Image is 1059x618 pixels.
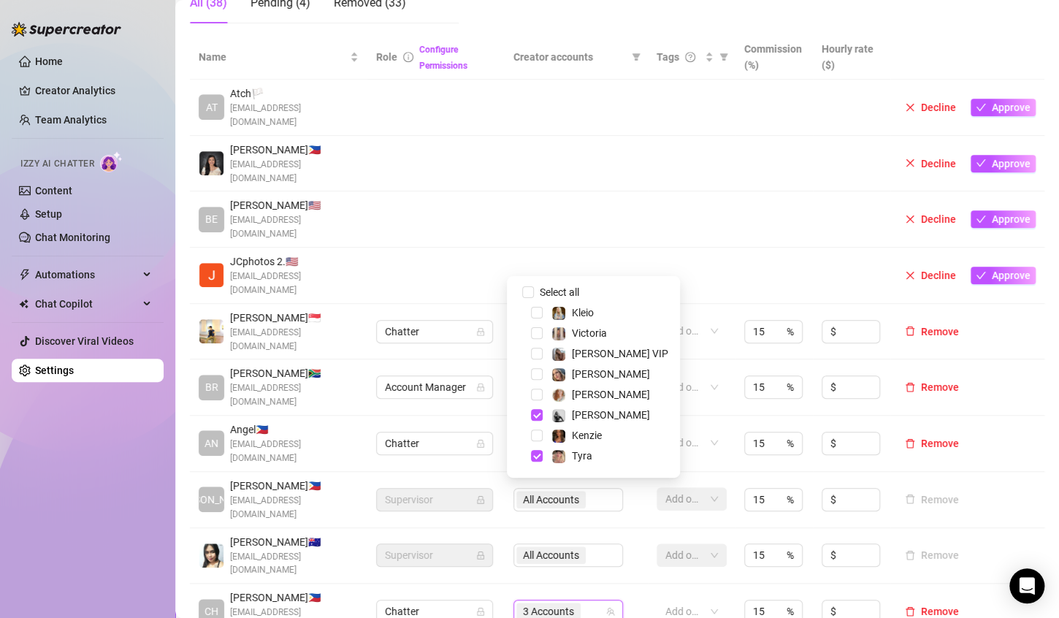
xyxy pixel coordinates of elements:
[20,157,94,171] span: Izzy AI Chatter
[921,158,956,169] span: Decline
[899,491,965,508] button: Remove
[899,546,965,564] button: Remove
[552,307,565,320] img: Kleio
[230,253,359,270] span: JCphotos 2. 🇺🇸
[35,114,107,126] a: Team Analytics
[992,102,1031,113] span: Approve
[531,307,543,318] span: Select tree node
[572,430,602,441] span: Kenzie
[921,326,959,337] span: Remove
[606,607,615,616] span: team
[531,409,543,421] span: Select tree node
[971,155,1036,172] button: Approve
[905,382,915,392] span: delete
[899,435,965,452] button: Remove
[35,79,152,102] a: Creator Analytics
[476,383,485,392] span: lock
[531,348,543,359] span: Select tree node
[552,430,565,443] img: Kenzie
[172,492,251,508] span: [PERSON_NAME]
[552,348,565,361] img: Kat Hobbs VIP
[992,158,1031,169] span: Approve
[476,495,485,504] span: lock
[572,348,668,359] span: [PERSON_NAME] VIP
[35,232,110,243] a: Chat Monitoring
[921,438,959,449] span: Remove
[230,270,359,297] span: [EMAIL_ADDRESS][DOMAIN_NAME]
[971,267,1036,284] button: Approve
[572,368,650,380] span: [PERSON_NAME]
[230,590,359,606] span: [PERSON_NAME] 🇵🇭
[230,438,359,465] span: [EMAIL_ADDRESS][DOMAIN_NAME]
[205,379,218,395] span: BR
[35,365,74,376] a: Settings
[531,389,543,400] span: Select tree node
[476,551,485,560] span: lock
[899,267,962,284] button: Decline
[230,197,359,213] span: [PERSON_NAME] 🇺🇸
[476,327,485,336] span: lock
[476,439,485,448] span: lock
[419,45,467,71] a: Configure Permissions
[205,211,218,227] span: BE
[230,421,359,438] span: Angel 🇵🇭
[735,35,813,80] th: Commission (%)
[632,53,641,61] span: filter
[230,213,359,241] span: [EMAIL_ADDRESS][DOMAIN_NAME]
[12,22,121,37] img: logo-BBDzfeDw.svg
[899,210,962,228] button: Decline
[230,326,359,354] span: [EMAIL_ADDRESS][DOMAIN_NAME]
[534,284,585,300] span: Select all
[230,478,359,494] span: [PERSON_NAME] 🇵🇭
[385,544,484,566] span: Supervisor
[976,102,986,112] span: check
[199,49,347,65] span: Name
[531,450,543,462] span: Select tree node
[190,35,367,80] th: Name
[719,53,728,61] span: filter
[905,606,915,617] span: delete
[921,102,956,113] span: Decline
[572,409,650,421] span: [PERSON_NAME]
[899,323,965,340] button: Remove
[230,85,359,102] span: Atch 🏳️
[385,489,484,511] span: Supervisor
[552,409,565,422] img: Grace Hunt
[921,381,959,393] span: Remove
[385,321,484,343] span: Chatter
[35,208,62,220] a: Setup
[19,269,31,281] span: thunderbolt
[531,327,543,339] span: Select tree node
[199,263,223,287] img: JCphotos 2020
[572,450,592,462] span: Tyra
[230,158,359,186] span: [EMAIL_ADDRESS][DOMAIN_NAME]
[899,378,965,396] button: Remove
[199,151,223,175] img: Justine Bairan
[905,102,915,112] span: close
[376,51,397,63] span: Role
[35,56,63,67] a: Home
[204,435,218,451] span: AN
[531,368,543,380] span: Select tree node
[921,606,959,617] span: Remove
[35,185,72,197] a: Content
[905,158,915,168] span: close
[629,46,643,68] span: filter
[230,494,359,522] span: [EMAIL_ADDRESS][DOMAIN_NAME]
[552,327,565,340] img: Victoria
[813,35,890,80] th: Hourly rate ($)
[992,270,1031,281] span: Approve
[513,49,626,65] span: Creator accounts
[35,335,134,347] a: Discover Viral Videos
[199,319,223,343] img: Adam Bautista
[905,326,915,336] span: delete
[230,310,359,326] span: [PERSON_NAME] 🇸🇬
[905,438,915,449] span: delete
[572,307,594,318] span: Kleio
[921,213,956,225] span: Decline
[552,450,565,463] img: Tyra
[552,368,565,381] img: Kat Hobbs
[531,430,543,441] span: Select tree node
[385,376,484,398] span: Account Manager
[976,214,986,224] span: check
